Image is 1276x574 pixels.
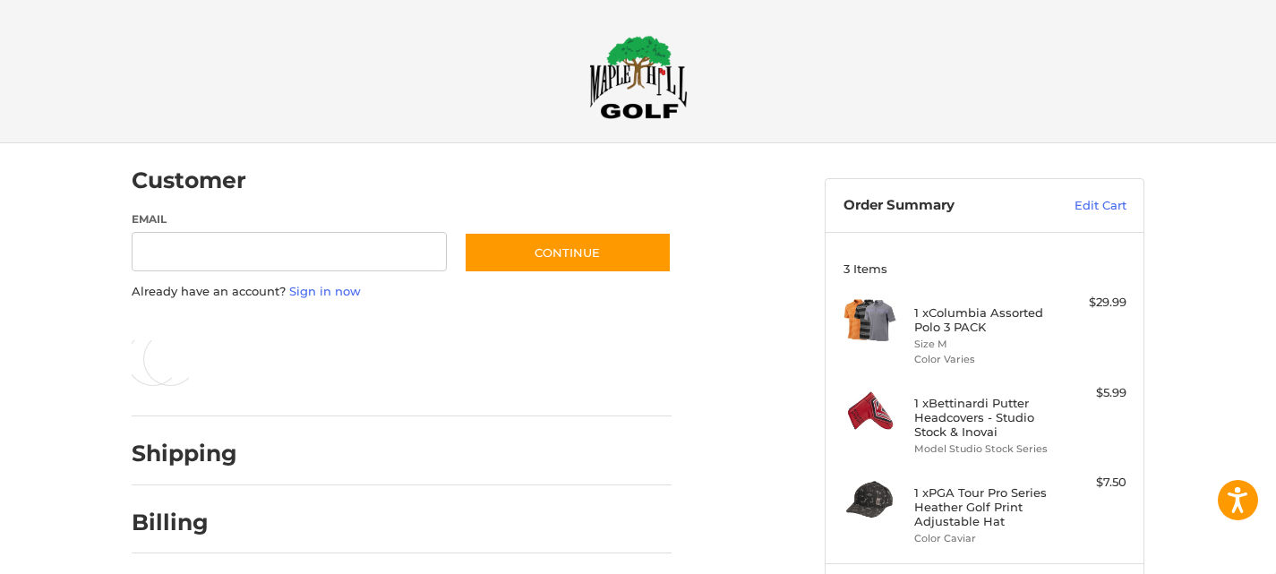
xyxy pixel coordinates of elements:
button: Continue [464,232,672,273]
h3: Order Summary [844,197,1036,215]
div: $29.99 [1056,294,1126,312]
h2: Shipping [132,440,237,467]
li: Color Caviar [914,531,1051,546]
h4: 1 x PGA Tour Pro Series Heather Golf Print Adjustable Hat [914,485,1051,529]
h4: 1 x Bettinardi Putter Headcovers - Studio Stock & Inovai [914,396,1051,440]
h2: Billing [132,509,236,536]
li: Model Studio Stock Series [914,441,1051,457]
img: Maple Hill Golf [589,35,688,119]
a: Sign in now [289,284,361,298]
label: Email [132,211,447,227]
li: Color Varies [914,352,1051,367]
h3: 3 Items [844,261,1126,276]
a: Edit Cart [1036,197,1126,215]
div: $5.99 [1056,384,1126,402]
h4: 1 x Columbia Assorted Polo 3 PACK [914,305,1051,335]
p: Already have an account? [132,283,672,301]
h2: Customer [132,167,246,194]
li: Size M [914,337,1051,352]
div: $7.50 [1056,474,1126,492]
